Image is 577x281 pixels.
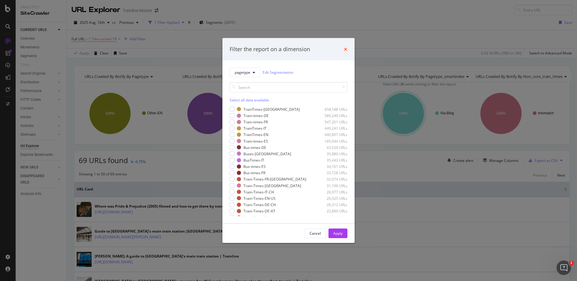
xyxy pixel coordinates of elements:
button: Cancel [304,228,326,238]
div: Bus-times-FR [243,170,265,175]
div: 34,101 URLs [318,164,347,169]
div: 185,944 URLs [318,138,347,144]
div: Select all data available [230,97,347,102]
div: 31,196 URLs [318,183,347,188]
div: 658,188 URLs [318,107,347,112]
div: Train-Times-DE-CH [243,202,276,207]
div: Bus-times-ES [243,164,266,169]
button: Apply [328,228,347,238]
div: 18,787 URLs [318,215,347,220]
iframe: Intercom live chat [557,261,571,275]
div: Train-times-DE [243,113,269,118]
div: Cancel [310,231,321,236]
button: pagetype [230,67,260,77]
div: Train-Times-PL [243,215,269,220]
a: Edit Segmentation [263,69,293,76]
div: Buses-[GEOGRAPHIC_DATA] [243,151,291,156]
div: 449,241 URLs [318,126,347,131]
div: Apply [333,231,343,236]
div: Train-times-FR [243,119,268,125]
div: Train-Times-IT-CH [243,189,274,194]
div: 33,728 URLs [318,170,347,175]
span: 1 [569,261,574,265]
div: 35,880 URLs [318,151,347,156]
div: Train-Times-[GEOGRAPHIC_DATA] [243,183,301,188]
div: Train-Times-DE-AT [243,208,275,214]
div: modal [222,38,355,243]
div: TrainTimes-IT [243,126,267,131]
div: 26,925 URLs [318,196,347,201]
div: 32,074 URLs [318,177,347,182]
span: pagetype [235,70,250,75]
div: 26,977 URLs [318,189,347,194]
div: 43,520 URLs [318,145,347,150]
input: Search [230,82,347,92]
div: TrainTimes-[GEOGRAPHIC_DATA] [243,107,300,112]
div: Filter the report on a dimension [230,45,310,53]
div: BusTimes-IT [243,158,264,163]
div: 440,897 URLs [318,132,347,137]
div: 23,890 URLs [318,208,347,214]
div: TrainTimes-EN [243,132,268,137]
div: 547,201 URLs [318,119,347,125]
div: Bus-times-DE [243,145,266,150]
div: 35,443 URLs [318,158,347,163]
div: Train-Times-EN-US [243,196,276,201]
div: 26,312 URLs [318,202,347,207]
div: Train-Times-FR-[GEOGRAPHIC_DATA] [243,177,306,182]
div: Train-times-ES [243,138,268,144]
div: times [344,45,347,53]
div: 589,240 URLs [318,113,347,118]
